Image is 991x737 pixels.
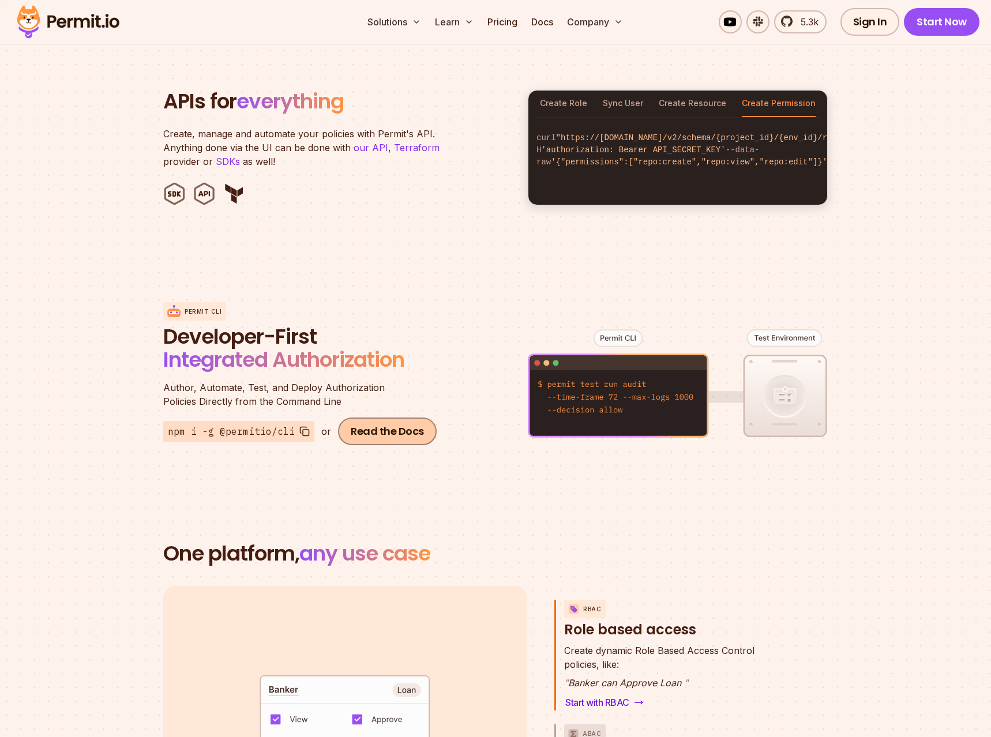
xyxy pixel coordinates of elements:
a: our API [354,142,388,153]
h2: APIs for [163,90,514,113]
div: or [321,424,331,438]
a: Read the Docs [338,418,437,445]
p: policies, like: [564,644,754,671]
span: " [564,677,568,689]
span: "https://[DOMAIN_NAME]/v2/schema/{project_id}/{env_id}/roles/admin/permissions" [556,133,939,142]
a: Sign In [840,8,900,36]
button: Company [562,10,628,33]
a: 5.3k [774,10,827,33]
button: Create Role [540,91,587,117]
h2: One platform, [163,542,828,565]
p: Permit CLI [185,307,222,316]
span: Integrated Authorization [163,345,404,374]
button: Solutions [363,10,426,33]
span: 5.3k [794,15,819,29]
button: Create Resource [659,91,726,117]
a: Terraform [394,142,440,153]
span: everything [237,87,344,116]
p: Policies Directly from the Command Line [163,381,440,408]
div: RBACRole based access [564,644,779,710]
span: Author, Automate, Test, and Deploy Authorization [163,381,440,394]
a: Pricing [483,10,522,33]
span: npm i -g @permitio/cli [168,424,295,438]
img: Permit logo [12,2,125,42]
span: " [684,677,688,689]
button: Create Permission [742,91,816,117]
a: Start with RBAC [564,694,644,710]
button: Learn [430,10,478,33]
a: SDKs [216,156,240,167]
button: npm i -g @permitio/cli [163,421,314,442]
p: Create, manage and automate your policies with Permit's API. Anything done via the UI can be done... [163,127,452,168]
span: '{"permissions":["repo:create","repo:view","repo:edit"]}' [551,157,827,167]
p: Banker can Approve Loan [564,676,754,690]
span: 'authorization: Bearer API_SECRET_KEY' [541,145,725,155]
span: Developer-First [163,325,440,348]
a: Docs [527,10,558,33]
code: curl -H --data-raw [528,123,827,178]
span: Create dynamic Role Based Access Control [564,644,754,657]
span: any use case [299,539,430,568]
a: Start Now [904,8,979,36]
button: Sync User [603,91,643,117]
